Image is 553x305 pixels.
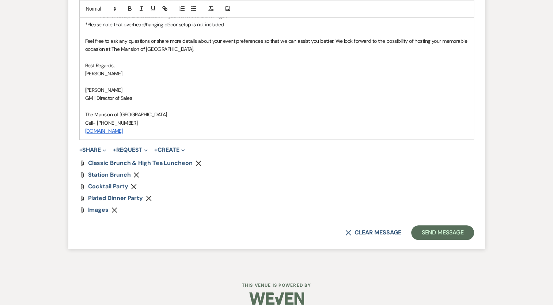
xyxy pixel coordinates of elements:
[88,171,131,178] span: Station Brunch
[85,87,122,93] span: [PERSON_NAME]
[88,195,143,201] a: Plated Dinner Party
[85,21,224,28] span: *Please note that overhead/hanging décor setup is not included
[85,111,167,118] span: The Mansion of [GEOGRAPHIC_DATA]
[88,159,193,167] span: Classic Brunch & High Tea Luncheon
[85,70,122,77] span: [PERSON_NAME]
[88,184,128,189] a: Cocktail Party
[88,206,109,214] span: Images
[113,147,116,153] span: +
[113,147,148,153] button: Request
[88,207,109,213] a: Images
[85,95,132,101] span: GM | Director of Sales
[85,128,123,134] a: [DOMAIN_NAME]
[79,147,107,153] button: Share
[88,182,128,190] span: Cocktail Party
[85,120,138,126] span: Cell- [PHONE_NUMBER]
[88,160,193,166] a: Classic Brunch & High Tea Luncheon
[88,194,143,202] span: Plated Dinner Party
[85,62,115,69] span: Best Regards,
[79,147,83,153] span: +
[154,147,158,153] span: +
[154,147,185,153] button: Create
[88,172,131,178] a: Station Brunch
[345,230,401,236] button: Clear message
[85,38,469,52] span: Feel free to ask any questions or share more details about your event preferences so that we can ...
[411,225,474,240] button: Send Message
